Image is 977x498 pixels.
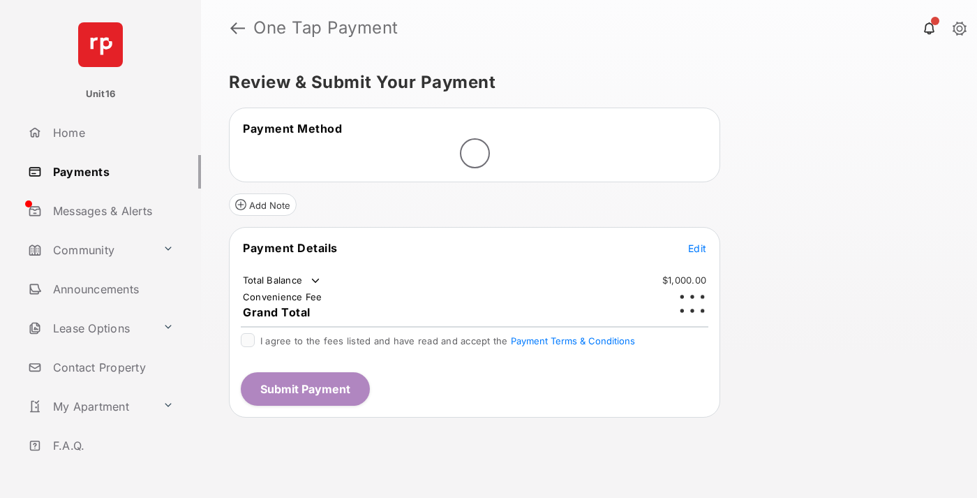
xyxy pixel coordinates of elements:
[229,193,297,216] button: Add Note
[662,274,707,286] td: $1,000.00
[260,335,635,346] span: I agree to the fees listed and have read and accept the
[22,272,201,306] a: Announcements
[22,155,201,189] a: Payments
[22,116,201,149] a: Home
[688,242,706,254] span: Edit
[22,233,157,267] a: Community
[229,74,938,91] h5: Review & Submit Your Payment
[22,351,201,384] a: Contact Property
[242,274,322,288] td: Total Balance
[22,390,157,423] a: My Apartment
[86,87,116,101] p: Unit16
[243,241,338,255] span: Payment Details
[511,335,635,346] button: I agree to the fees listed and have read and accept the
[241,372,370,406] button: Submit Payment
[78,22,123,67] img: svg+xml;base64,PHN2ZyB4bWxucz0iaHR0cDovL3d3dy53My5vcmcvMjAwMC9zdmciIHdpZHRoPSI2NCIgaGVpZ2h0PSI2NC...
[253,20,398,36] strong: One Tap Payment
[22,194,201,228] a: Messages & Alerts
[242,291,323,303] td: Convenience Fee
[22,429,201,462] a: F.A.Q.
[243,122,342,136] span: Payment Method
[243,305,311,319] span: Grand Total
[22,312,157,345] a: Lease Options
[688,241,706,255] button: Edit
